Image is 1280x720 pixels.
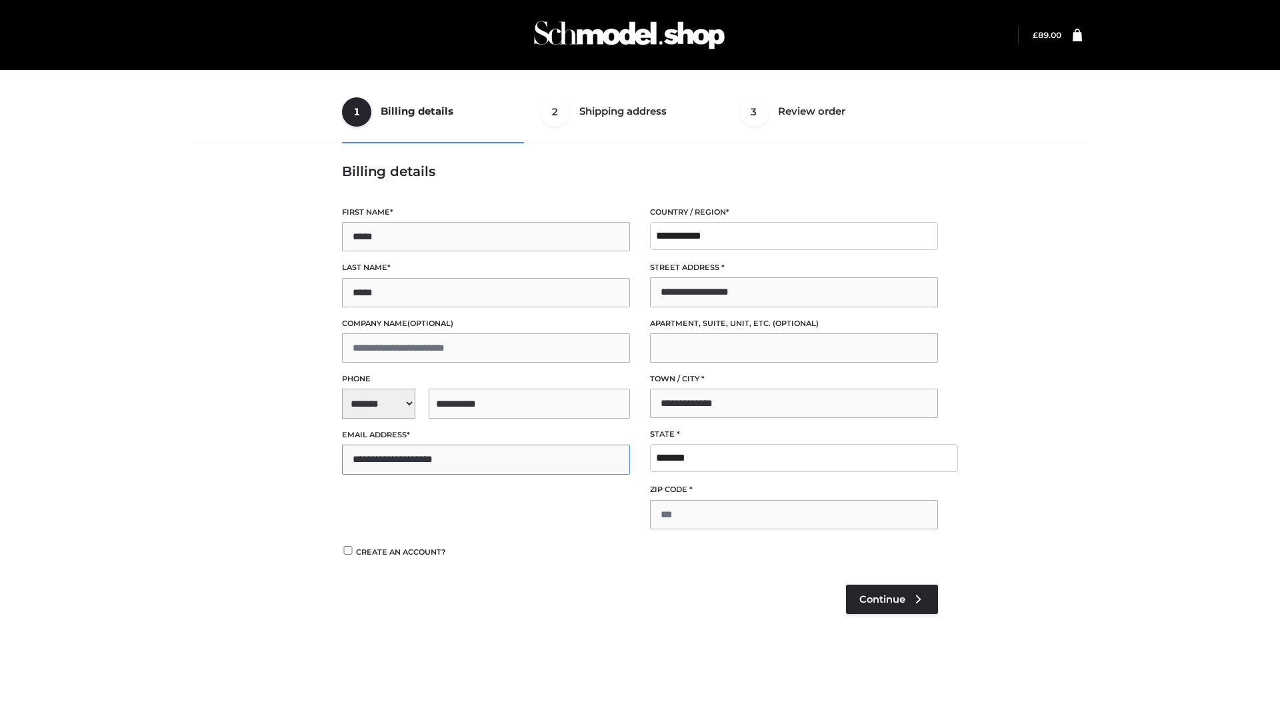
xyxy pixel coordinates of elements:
span: Create an account? [356,547,446,557]
label: Street address [650,261,938,274]
label: Apartment, suite, unit, etc. [650,317,938,330]
span: (optional) [407,319,453,328]
label: State [650,428,938,441]
label: Company name [342,317,630,330]
label: ZIP Code [650,483,938,496]
input: Create an account? [342,546,354,555]
label: Phone [342,373,630,385]
h3: Billing details [342,163,938,179]
label: Country / Region [650,206,938,219]
span: Continue [859,593,905,605]
label: Email address [342,429,630,441]
bdi: 89.00 [1033,30,1061,40]
img: Schmodel Admin 964 [529,9,729,61]
a: £89.00 [1033,30,1061,40]
span: £ [1033,30,1038,40]
label: First name [342,206,630,219]
label: Town / City [650,373,938,385]
a: Continue [846,585,938,614]
label: Last name [342,261,630,274]
span: (optional) [773,319,819,328]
